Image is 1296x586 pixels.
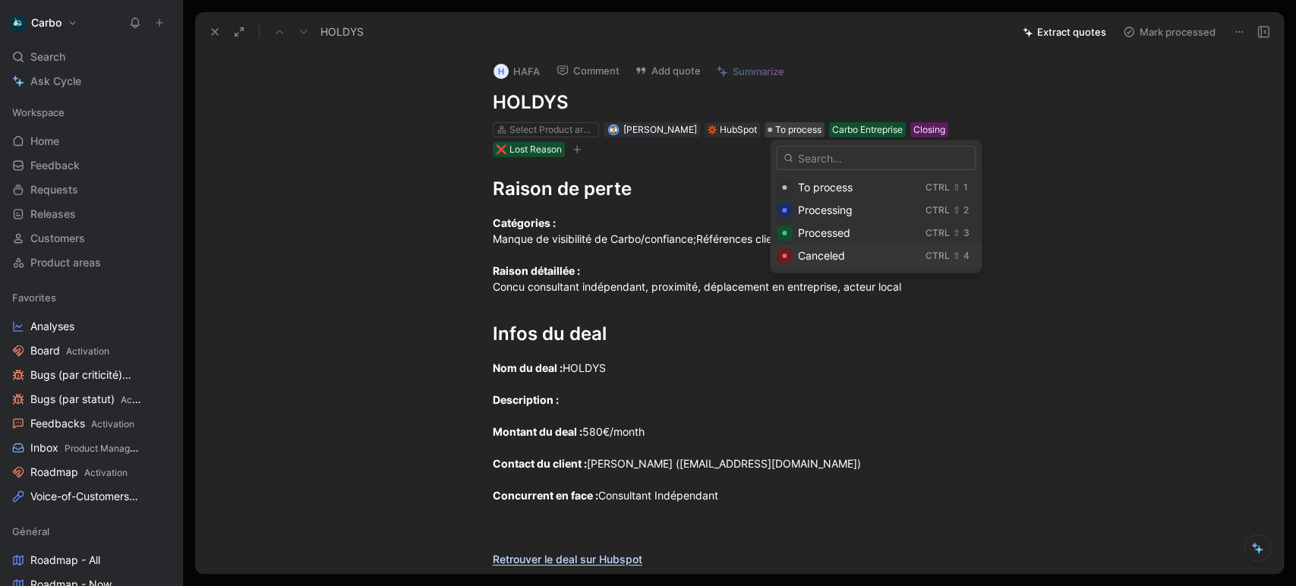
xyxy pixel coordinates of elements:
span: To process [798,181,853,194]
input: Search... [776,146,976,170]
div: Ctrl [925,180,950,195]
div: 3 [963,225,970,241]
div: ⇧ [953,180,960,195]
div: ⇧ [953,248,960,263]
div: Ctrl [925,248,950,263]
span: Processing [798,203,853,216]
div: 1 [963,180,968,195]
div: Ctrl [925,203,950,218]
div: 2 [963,203,969,218]
div: ⇧ [953,203,960,218]
span: Canceled [798,249,845,262]
div: Ctrl [925,225,950,241]
div: ⇧ [953,225,960,241]
span: Processed [798,226,850,239]
div: 4 [963,248,970,263]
